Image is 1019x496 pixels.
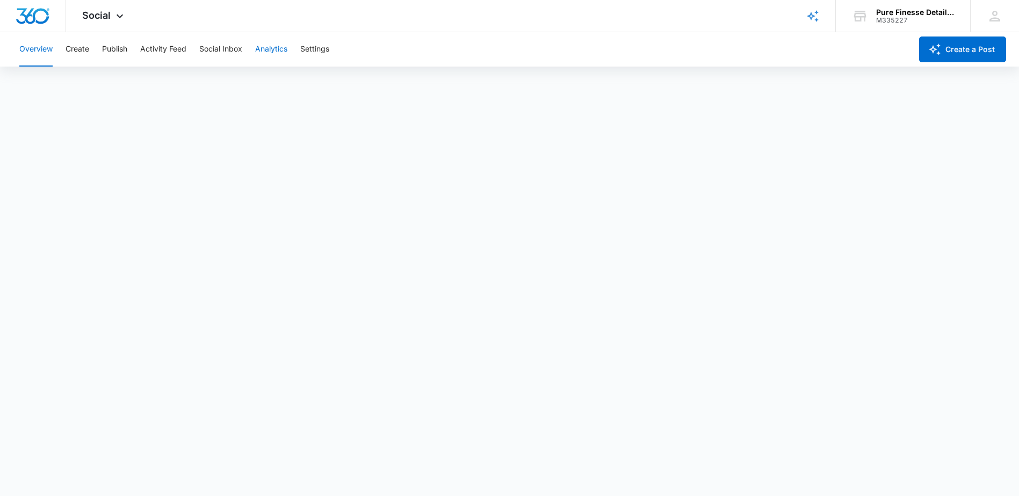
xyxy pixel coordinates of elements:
button: Social Inbox [199,32,242,67]
button: Create a Post [919,37,1006,62]
button: Settings [300,32,329,67]
button: Analytics [255,32,287,67]
button: Activity Feed [140,32,186,67]
button: Create [66,32,89,67]
div: account name [876,8,955,17]
span: Social [82,10,111,21]
button: Publish [102,32,127,67]
div: account id [876,17,955,24]
button: Overview [19,32,53,67]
